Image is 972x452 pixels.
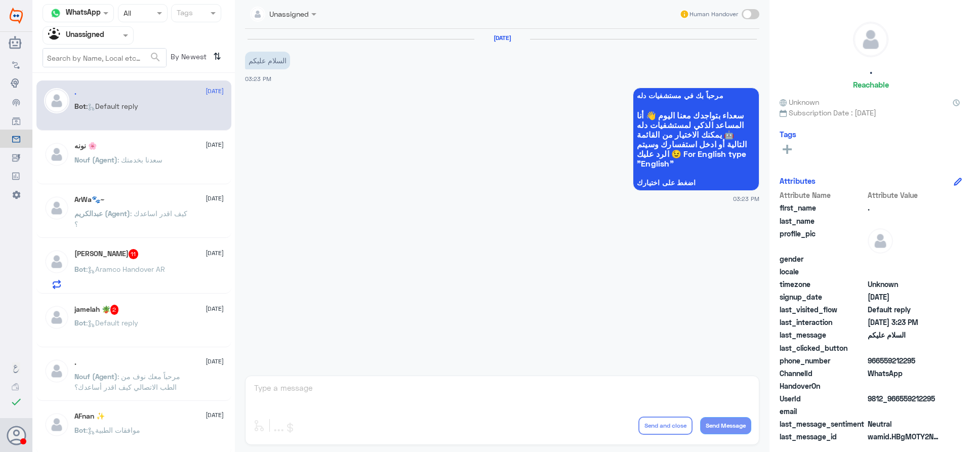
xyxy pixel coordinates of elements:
[868,304,941,315] span: Default reply
[74,142,97,150] h5: نونه 🌸
[7,426,26,445] button: Avatar
[74,155,117,164] span: Nouf (Agent)
[43,49,166,67] input: Search by Name, Local etc…
[206,304,224,313] span: [DATE]
[780,176,816,185] h6: Attributes
[74,102,86,110] span: Bot
[780,216,866,226] span: last_name
[780,130,796,139] h6: Tags
[117,155,163,164] span: : سعدنا بخدمتك
[10,8,23,24] img: Widebot Logo
[780,317,866,327] span: last_interaction
[868,266,941,277] span: null
[44,412,69,437] img: defaultAdmin.png
[44,249,69,274] img: defaultAdmin.png
[206,410,224,420] span: [DATE]
[780,343,866,353] span: last_clicked_button
[149,49,161,66] button: search
[868,317,941,327] span: 2025-09-16T12:23:35.112Z
[74,358,76,367] h5: .
[870,65,872,76] h5: .
[780,419,866,429] span: last_message_sentiment
[780,355,866,366] span: phone_number
[700,417,751,434] button: Send Message
[780,292,866,302] span: signup_date
[86,318,138,327] span: : Default reply
[868,355,941,366] span: 966559212295
[48,28,63,43] img: Unassigned.svg
[74,88,76,97] h5: .
[74,318,86,327] span: Bot
[74,372,180,391] span: : مرحباً معك نوف من الطب الاتصالي كيف اقدر أساعدك؟
[868,431,941,442] span: wamid.HBgMOTY2NTU5MjEyMjk1FQIAEhgUM0E1N0YxMEQwOTUwMjEzREQ0NjkA
[637,110,755,168] span: سعداء بتواجدك معنا اليوم 👋 أنا المساعد الذكي لمستشفيات دله 🤖 يمكنك الاختيار من القائمة التالية أو...
[74,426,86,434] span: Bot
[74,195,105,204] h5: ArWa🐾~
[868,343,941,353] span: null
[868,292,941,302] span: 2025-09-16T12:23:35.128Z
[780,254,866,264] span: gender
[690,10,738,19] span: Human Handover
[868,393,941,404] span: 9812_966559212295
[74,249,139,259] h5: Judy
[245,75,271,82] span: 03:23 PM
[474,34,530,42] h6: [DATE]
[780,202,866,213] span: first_name
[149,51,161,63] span: search
[780,279,866,290] span: timezone
[206,87,224,96] span: [DATE]
[44,88,69,113] img: defaultAdmin.png
[10,396,22,408] i: check
[74,209,187,228] span: : كيف اقدر اساعدك ؟
[868,279,941,290] span: Unknown
[780,368,866,379] span: ChannelId
[868,406,941,417] span: null
[780,228,866,252] span: profile_pic
[868,368,941,379] span: 2
[637,92,755,100] span: مرحباً بك في مستشفيات دله
[780,97,819,107] span: Unknown
[74,265,86,273] span: Bot
[44,142,69,167] img: defaultAdmin.png
[167,48,209,68] span: By Newest
[206,194,224,203] span: [DATE]
[868,202,941,213] span: .
[86,102,138,110] span: : Default reply
[780,406,866,417] span: email
[868,419,941,429] span: 0
[868,190,941,200] span: Attribute Value
[854,22,888,57] img: defaultAdmin.png
[780,190,866,200] span: Attribute Name
[44,358,69,384] img: defaultAdmin.png
[44,195,69,221] img: defaultAdmin.png
[637,179,755,187] span: اضغط على اختيارك
[175,7,193,20] div: Tags
[868,254,941,264] span: null
[206,249,224,258] span: [DATE]
[733,194,759,203] span: 03:23 PM
[74,372,117,381] span: Nouf (Agent)
[868,330,941,340] span: السلام عليكم
[780,107,962,118] span: Subscription Date : [DATE]
[780,381,866,391] span: HandoverOn
[206,140,224,149] span: [DATE]
[853,80,889,89] h6: Reachable
[110,305,119,315] span: 2
[86,265,165,273] span: : Aramco Handover AR
[780,393,866,404] span: UserId
[213,48,221,65] i: ⇅
[868,228,893,254] img: defaultAdmin.png
[780,304,866,315] span: last_visited_flow
[206,357,224,366] span: [DATE]
[74,412,105,421] h5: AFnan ✨
[638,417,693,435] button: Send and close
[129,249,139,259] span: 11
[245,52,290,69] p: 16/9/2025, 3:23 PM
[44,305,69,330] img: defaultAdmin.png
[74,209,130,218] span: عبدالكريم (Agent)
[780,330,866,340] span: last_message
[86,426,140,434] span: : موافقات الطبية
[780,266,866,277] span: locale
[780,431,866,442] span: last_message_id
[74,305,119,315] h5: jamelah 🪴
